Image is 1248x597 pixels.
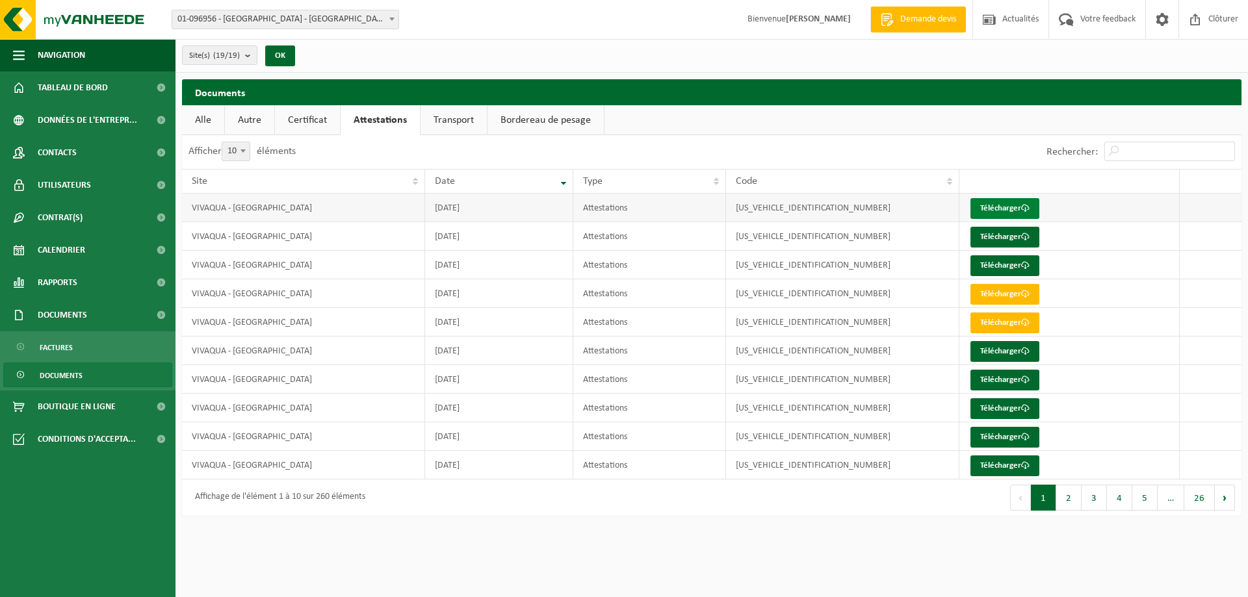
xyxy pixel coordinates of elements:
[182,451,425,479] td: VIVAQUA - [GEOGRAPHIC_DATA]
[726,222,959,251] td: [US_VEHICLE_IDENTIFICATION_NUMBER]
[1082,485,1107,511] button: 3
[182,394,425,422] td: VIVAQUA - [GEOGRAPHIC_DATA]
[970,227,1039,248] a: Télécharger
[182,45,257,65] button: Site(s)(19/19)
[970,198,1039,219] a: Télécharger
[726,337,959,365] td: [US_VEHICLE_IDENTIFICATION_NUMBER]
[182,194,425,222] td: VIVAQUA - [GEOGRAPHIC_DATA]
[425,279,573,308] td: [DATE]
[726,251,959,279] td: [US_VEHICLE_IDENTIFICATION_NUMBER]
[3,362,172,387] a: Documents
[1158,485,1184,511] span: …
[573,451,725,479] td: Attestations
[182,279,425,308] td: VIVAQUA - [GEOGRAPHIC_DATA]
[970,370,1039,390] a: Télécharger
[182,105,224,135] a: Alle
[1132,485,1158,511] button: 5
[573,394,725,422] td: Attestations
[435,176,455,186] span: Date
[970,341,1039,362] a: Télécharger
[425,222,573,251] td: [DATE]
[726,194,959,222] td: [US_VEHICLE_IDENTIFICATION_NUMBER]
[182,365,425,394] td: VIVAQUA - [GEOGRAPHIC_DATA]
[182,222,425,251] td: VIVAQUA - [GEOGRAPHIC_DATA]
[38,299,87,331] span: Documents
[487,105,604,135] a: Bordereau de pesage
[970,427,1039,448] a: Télécharger
[425,394,573,422] td: [DATE]
[38,104,137,136] span: Données de l'entrepr...
[573,251,725,279] td: Attestations
[38,39,85,71] span: Navigation
[188,486,365,509] div: Affichage de l'élément 1 à 10 sur 260 éléments
[736,176,757,186] span: Code
[222,142,250,160] span: 10
[726,365,959,394] td: [US_VEHICLE_IDENTIFICATION_NUMBER]
[1046,147,1098,157] label: Rechercher:
[192,176,207,186] span: Site
[172,10,399,29] span: 01-096956 - VIVAQUA - BRUXELLES
[172,10,398,29] span: 01-096956 - VIVAQUA - BRUXELLES
[970,255,1039,276] a: Télécharger
[1031,485,1056,511] button: 1
[573,308,725,337] td: Attestations
[425,422,573,451] td: [DATE]
[1056,485,1082,511] button: 2
[425,251,573,279] td: [DATE]
[573,337,725,365] td: Attestations
[573,194,725,222] td: Attestations
[182,79,1241,105] h2: Documents
[1010,485,1031,511] button: Previous
[970,398,1039,419] a: Télécharger
[726,308,959,337] td: [US_VEHICLE_IDENTIFICATION_NUMBER]
[573,279,725,308] td: Attestations
[40,363,83,388] span: Documents
[1215,485,1235,511] button: Next
[213,51,240,60] count: (19/19)
[182,251,425,279] td: VIVAQUA - [GEOGRAPHIC_DATA]
[182,422,425,451] td: VIVAQUA - [GEOGRAPHIC_DATA]
[1184,485,1215,511] button: 26
[583,176,603,186] span: Type
[275,105,340,135] a: Certificat
[786,14,851,24] strong: [PERSON_NAME]
[38,136,77,169] span: Contacts
[970,284,1039,305] a: Télécharger
[726,279,959,308] td: [US_VEHICLE_IDENTIFICATION_NUMBER]
[425,337,573,365] td: [DATE]
[897,13,959,26] span: Demande devis
[425,451,573,479] td: [DATE]
[970,312,1039,333] a: Télécharger
[189,46,240,66] span: Site(s)
[573,422,725,451] td: Attestations
[38,266,77,299] span: Rapports
[38,423,136,455] span: Conditions d'accepta...
[341,105,420,135] a: Attestations
[40,335,73,360] span: Factures
[182,337,425,365] td: VIVAQUA - [GEOGRAPHIC_DATA]
[726,394,959,422] td: [US_VEHICLE_IDENTIFICATION_NUMBER]
[970,455,1039,476] a: Télécharger
[1107,485,1132,511] button: 4
[421,105,487,135] a: Transport
[38,234,85,266] span: Calendrier
[573,365,725,394] td: Attestations
[188,146,296,157] label: Afficher éléments
[425,194,573,222] td: [DATE]
[726,422,959,451] td: [US_VEHICLE_IDENTIFICATION_NUMBER]
[38,201,83,234] span: Contrat(s)
[182,308,425,337] td: VIVAQUA - [GEOGRAPHIC_DATA]
[870,6,966,32] a: Demande devis
[3,335,172,359] a: Factures
[38,71,108,104] span: Tableau de bord
[425,308,573,337] td: [DATE]
[573,222,725,251] td: Attestations
[225,105,274,135] a: Autre
[265,45,295,66] button: OK
[38,390,116,423] span: Boutique en ligne
[38,169,91,201] span: Utilisateurs
[726,451,959,479] td: [US_VEHICLE_IDENTIFICATION_NUMBER]
[425,365,573,394] td: [DATE]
